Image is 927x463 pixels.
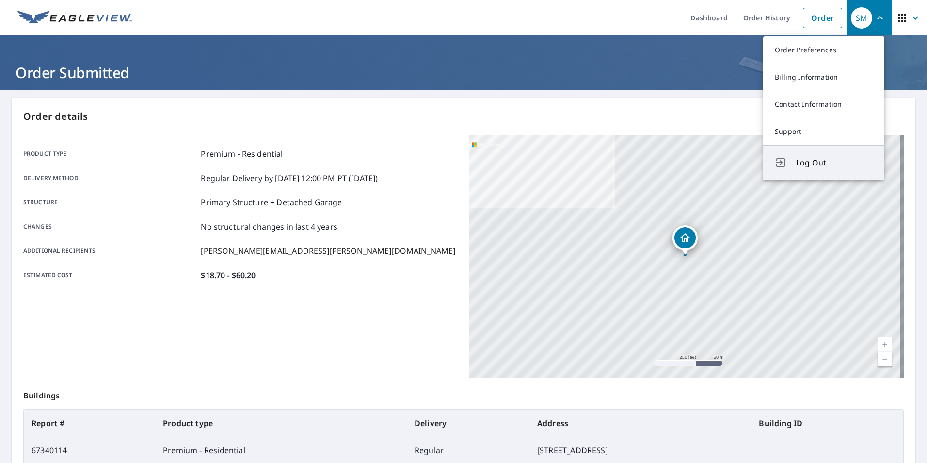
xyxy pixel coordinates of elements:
[201,148,283,160] p: Premium - Residential
[201,245,455,257] p: [PERSON_NAME][EMAIL_ADDRESS][PERSON_NAME][DOMAIN_NAME]
[23,197,197,208] p: Structure
[763,91,884,118] a: Contact Information
[23,378,904,409] p: Buildings
[155,410,407,437] th: Product type
[751,410,903,437] th: Building ID
[23,172,197,184] p: Delivery method
[529,410,751,437] th: Address
[763,118,884,145] a: Support
[23,269,197,281] p: Estimated cost
[407,410,529,437] th: Delivery
[17,11,132,25] img: EV Logo
[201,197,342,208] p: Primary Structure + Detached Garage
[803,8,842,28] a: Order
[201,172,378,184] p: Regular Delivery by [DATE] 12:00 PM PT ([DATE])
[763,145,884,180] button: Log Out
[672,225,698,255] div: Dropped pin, building 1, Residential property, 1207 Palo Alto St Pittsburgh, PA 15212
[796,157,873,168] span: Log Out
[23,148,197,160] p: Product type
[201,221,337,232] p: No structural changes in last 4 years
[23,245,197,257] p: Additional recipients
[201,269,256,281] p: $18.70 - $60.20
[763,64,884,91] a: Billing Information
[23,109,904,124] p: Order details
[24,410,155,437] th: Report #
[23,221,197,232] p: Changes
[878,337,892,352] a: Current Level 17, Zoom In
[763,36,884,64] a: Order Preferences
[851,7,872,29] div: SM
[878,352,892,366] a: Current Level 17, Zoom Out
[12,63,915,83] h1: Order Submitted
